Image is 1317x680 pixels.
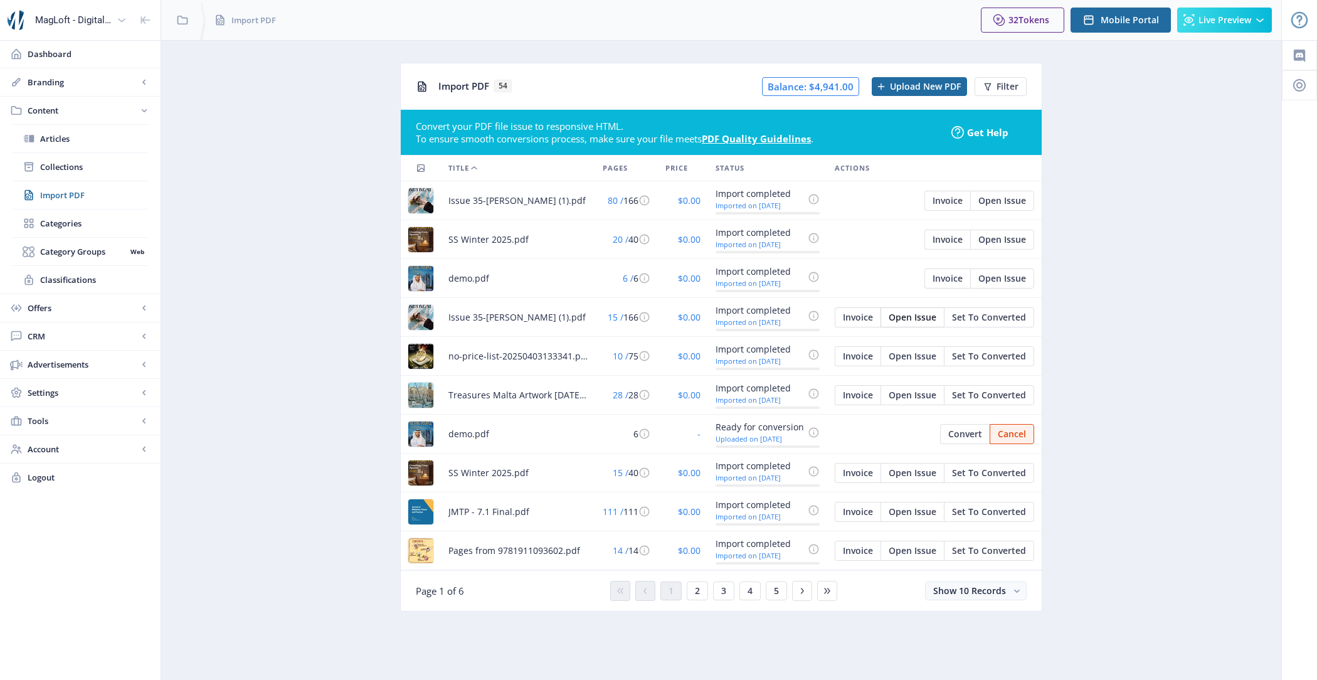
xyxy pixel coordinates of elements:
[408,266,433,291] img: 7009ee87-6eca-45fd-ad4c-3c5fea61f602.jpg
[28,330,138,343] span: CRM
[623,272,633,284] span: 6 /
[843,312,873,322] span: Invoice
[716,497,804,513] div: Import completed
[975,77,1027,96] button: Filter
[774,586,779,596] span: 5
[603,161,628,176] span: Pages
[603,543,650,558] div: 14
[881,502,944,522] button: Open Issue
[716,396,804,404] div: Imported on [DATE]
[678,350,701,362] span: $0.00
[408,305,433,330] img: 40d4bfd7-21f1-4f50-982a-42d622fd26fa.jpg
[872,77,967,96] button: Upload New PDF
[716,342,804,357] div: Import completed
[603,504,650,519] div: 111
[231,14,276,26] span: Import PDF
[40,274,148,286] span: Classifications
[716,318,804,326] div: Imported on [DATE]
[970,193,1034,205] a: Edit page
[952,507,1026,517] span: Set To Converted
[28,104,138,117] span: Content
[952,312,1026,322] span: Set To Converted
[716,303,804,318] div: Import completed
[13,181,148,209] a: Import PDF
[40,217,148,230] span: Categories
[1198,15,1251,25] span: Live Preview
[13,125,148,152] a: Articles
[713,582,734,600] button: 3
[948,429,982,439] span: Convert
[970,191,1034,211] button: Open Issue
[944,346,1034,366] button: Set To Converted
[716,186,804,201] div: Import completed
[835,541,881,561] button: Invoice
[126,245,148,258] nb-badge: Web
[603,349,650,364] div: 75
[603,310,650,325] div: 166
[678,272,701,284] span: $0.00
[944,543,1034,555] a: Edit page
[408,188,433,213] img: 6408bbe9-b8f4-4be4-9d53-c9288bd3658a.jpg
[438,80,489,92] span: Import PDF
[748,586,753,596] span: 4
[13,210,148,237] a: Categories
[603,465,650,481] div: 40
[678,545,701,556] span: $0.00
[448,388,588,403] span: Treasures Malta Artwork [DATE] Final AW - converted (1).pdf
[835,385,881,405] button: Invoice
[603,193,650,208] div: 166
[978,196,1026,206] span: Open Issue
[970,268,1034,289] button: Open Issue
[408,538,433,563] img: 077b8c4b-4a5f-4afc-8713-dbe45702d193.jpg
[603,427,650,442] div: 6
[881,385,944,405] button: Open Issue
[766,582,787,600] button: 5
[843,507,873,517] span: Invoice
[944,349,1034,361] a: Edit page
[881,543,944,555] a: Edit page
[835,502,881,522] button: Invoice
[716,201,804,210] div: Imported on [DATE]
[1071,8,1171,33] button: Mobile Portal
[944,307,1034,327] button: Set To Converted
[716,264,804,279] div: Import completed
[613,389,628,401] span: 28 /
[408,227,433,252] img: 2352ad74-d5d0-4fb4-a779-b97abe6f0605.jpg
[835,307,881,327] button: Invoice
[952,468,1026,478] span: Set To Converted
[944,463,1034,483] button: Set To Converted
[695,586,700,596] span: 2
[716,459,804,474] div: Import completed
[494,80,512,92] span: 54
[978,274,1026,284] span: Open Issue
[933,235,963,245] span: Invoice
[944,541,1034,561] button: Set To Converted
[843,546,873,556] span: Invoice
[843,468,873,478] span: Invoice
[408,422,433,447] img: 6cfe3ab9-2d32-44ea-826a-0ac5a866c53d.jpg
[924,191,970,211] button: Invoice
[881,388,944,400] a: Edit page
[933,585,1006,597] span: Show 10 Records
[881,346,944,366] button: Open Issue
[881,307,944,327] button: Open Issue
[448,504,529,519] span: JMTP - 7.1 Final.pdf
[408,344,433,369] img: 6650185c-8fc4-490e-b993-a8b6e929c230.jpg
[716,474,804,482] div: Imported on [DATE]
[716,536,804,551] div: Import completed
[603,388,650,403] div: 28
[835,388,881,400] a: Edit page
[739,582,761,600] button: 4
[835,465,881,477] a: Edit page
[716,357,804,365] div: Imported on [DATE]
[678,233,701,245] span: $0.00
[881,504,944,516] a: Edit page
[889,390,936,400] span: Open Issue
[28,302,138,314] span: Offers
[448,161,469,176] span: Title
[1101,15,1159,25] span: Mobile Portal
[881,541,944,561] button: Open Issue
[716,225,804,240] div: Import completed
[970,232,1034,244] a: Edit page
[448,271,489,286] span: demo.pdf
